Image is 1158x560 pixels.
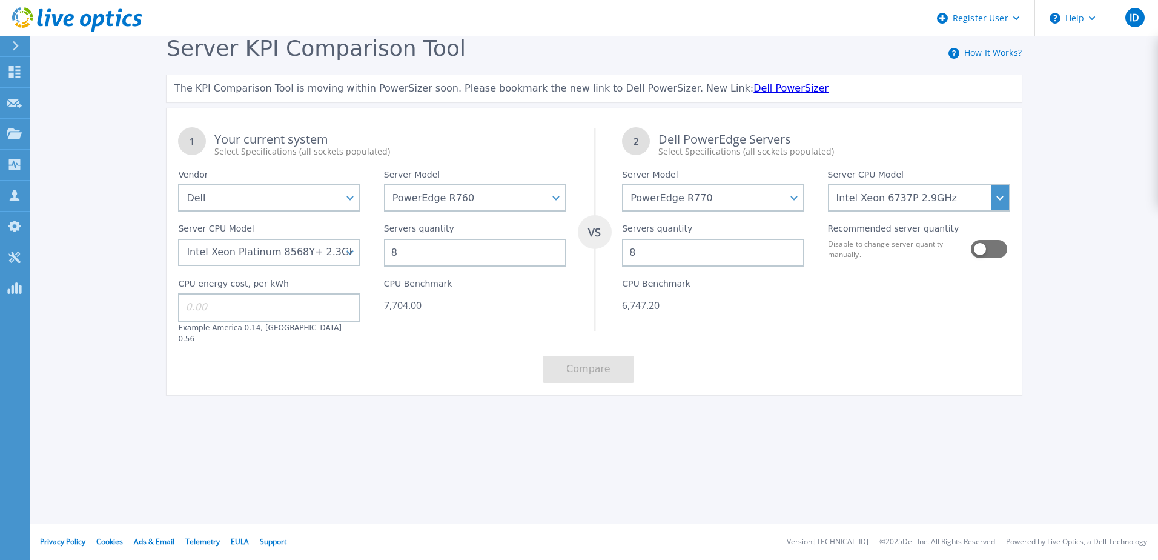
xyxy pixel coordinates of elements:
label: Disable to change server quantity manually. [828,239,964,259]
label: Recommended server quantity [828,224,959,238]
tspan: VS [587,225,601,239]
span: Server KPI Comparison Tool [167,36,466,61]
label: Server Model [384,170,440,184]
li: Version: [TECHNICAL_ID] [787,538,868,546]
label: CPU Benchmark [384,279,452,293]
label: Example America 0.14, [GEOGRAPHIC_DATA] 0.56 [178,324,342,343]
label: Servers quantity [384,224,454,238]
span: ID [1130,13,1139,22]
div: Dell PowerEdge Servers [658,133,1010,158]
label: Servers quantity [622,224,692,238]
a: Privacy Policy [40,536,85,547]
label: Vendor [178,170,208,184]
div: Select Specifications (all sockets populated) [658,145,1010,158]
div: Your current system [214,133,566,158]
label: CPU energy cost, per kWh [178,279,289,293]
div: 7,704.00 [384,299,566,312]
div: 6,747.20 [622,299,804,312]
a: Ads & Email [134,536,174,547]
a: Dell PowerSizer [753,82,829,94]
label: CPU Benchmark [622,279,690,293]
li: Powered by Live Optics, a Dell Technology [1006,538,1147,546]
a: Telemetry [185,536,220,547]
label: Server Model [622,170,678,184]
input: 0.00 [178,293,360,321]
a: Support [260,536,286,547]
label: Server CPU Model [828,170,904,184]
span: The KPI Comparison Tool is moving within PowerSizer soon. Please bookmark the new link to Dell Po... [174,82,753,94]
tspan: 2 [634,135,639,147]
a: How It Works? [964,47,1022,58]
tspan: 1 [190,135,195,147]
button: Compare [543,356,634,383]
a: Cookies [96,536,123,547]
a: EULA [231,536,249,547]
div: Select Specifications (all sockets populated) [214,145,566,158]
label: Server CPU Model [178,224,254,238]
li: © 2025 Dell Inc. All Rights Reserved [879,538,995,546]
